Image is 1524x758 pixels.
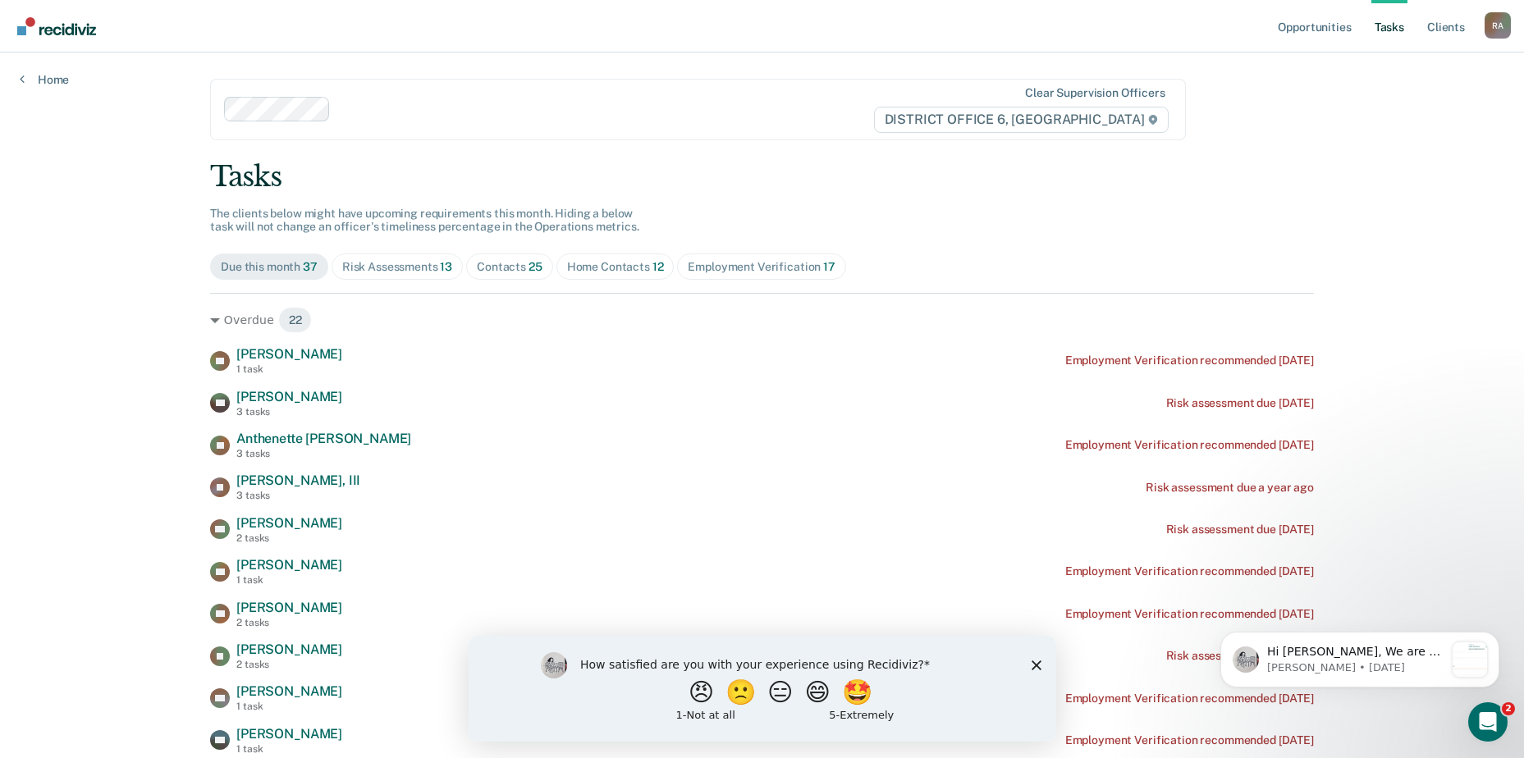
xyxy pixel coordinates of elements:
[1502,702,1515,715] span: 2
[1025,86,1165,100] div: Clear supervision officers
[1166,523,1314,537] div: Risk assessment due [DATE]
[236,515,342,531] span: [PERSON_NAME]
[1065,607,1314,621] div: Employment Verification recommended [DATE]
[210,207,639,234] span: The clients below might have upcoming requirements this month. Hiding a below task will not chang...
[71,46,249,467] span: Hi [PERSON_NAME], We are so excited to announce a brand new feature: AI case note search! 📣 Findi...
[210,160,1314,194] div: Tasks
[17,17,96,35] img: Recidiviz
[567,260,664,274] div: Home Contacts
[71,62,249,76] p: Message from Kim, sent 2w ago
[688,260,835,274] div: Employment Verification
[278,307,313,333] span: 22
[1065,438,1314,452] div: Employment Verification recommended [DATE]
[529,260,542,273] span: 25
[874,107,1169,133] span: DISTRICT OFFICE 6, [GEOGRAPHIC_DATA]
[236,490,360,501] div: 3 tasks
[1166,396,1314,410] div: Risk assessment due [DATE]
[477,260,542,274] div: Contacts
[440,260,452,273] span: 13
[236,363,342,375] div: 1 task
[1065,692,1314,705] div: Employment Verification recommended [DATE]
[1166,649,1314,663] div: Risk assessment due [DATE]
[342,260,452,274] div: Risk Assessments
[652,260,664,273] span: 12
[236,448,411,459] div: 3 tasks
[1485,12,1511,39] div: R A
[236,642,342,657] span: [PERSON_NAME]
[236,701,342,712] div: 1 task
[1485,12,1511,39] button: Profile dropdown button
[236,726,342,742] span: [PERSON_NAME]
[469,636,1056,742] iframe: Survey by Kim from Recidiviz
[1065,733,1314,747] div: Employment Verification recommended [DATE]
[221,260,318,274] div: Due this month
[1065,564,1314,578] div: Employment Verification recommended [DATE]
[20,72,69,87] a: Home
[823,260,835,273] span: 17
[236,406,342,418] div: 3 tasks
[1065,354,1314,368] div: Employment Verification recommended [DATE]
[236,617,342,628] div: 2 tasks
[236,683,342,699] span: [PERSON_NAME]
[1196,599,1524,714] iframe: Intercom notifications message
[236,557,342,573] span: [PERSON_NAME]
[236,389,342,404] span: [PERSON_NAME]
[236,600,342,615] span: [PERSON_NAME]
[236,346,342,362] span: [PERSON_NAME]
[236,532,342,544] div: 2 tasks
[303,260,318,273] span: 37
[1468,702,1508,742] iframe: Intercom live chat
[236,659,342,670] div: 2 tasks
[210,307,1314,333] div: Overdue 22
[1146,481,1314,495] div: Risk assessment due a year ago
[236,574,342,586] div: 1 task
[236,431,411,446] span: Anthenette [PERSON_NAME]
[236,473,360,488] span: [PERSON_NAME], III
[236,743,342,755] div: 1 task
